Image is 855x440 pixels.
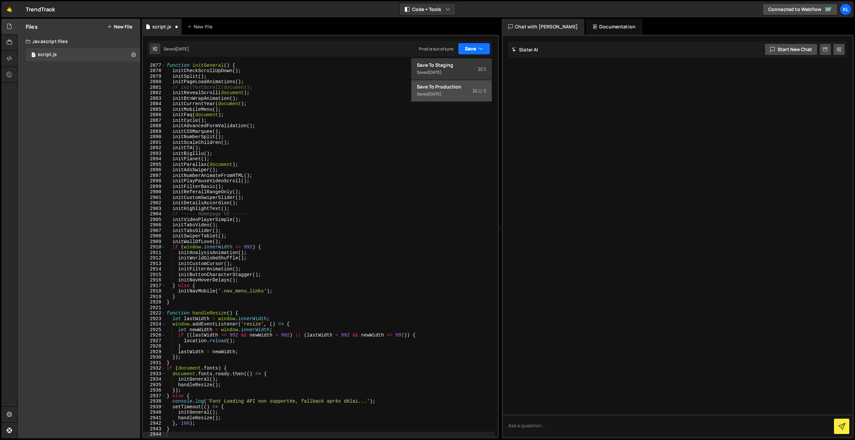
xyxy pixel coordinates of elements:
div: 2891 [143,140,166,146]
div: 2896 [143,167,166,173]
div: 2943 [143,426,166,432]
div: 2885 [143,107,166,113]
button: Save to ProductionS Saved[DATE] [411,80,492,102]
div: Save to Production [417,83,486,90]
div: 2938 [143,399,166,404]
a: 🤙 [1,1,18,17]
div: 2882 [143,90,166,96]
div: 2925 [143,327,166,333]
div: 2930 [143,355,166,360]
div: 2910 [143,244,166,250]
div: 2929 [143,349,166,355]
div: Save to Staging [417,62,486,68]
div: Prod is out of sync [419,46,454,52]
div: 2888 [143,123,166,129]
div: 2913 [143,261,166,267]
div: 2928 [143,344,166,349]
div: 2878 [143,68,166,74]
div: 2922 [143,310,166,316]
div: 2931 [143,360,166,366]
div: Saved [417,90,486,98]
button: Save [458,43,490,55]
div: 2909 [143,239,166,245]
div: 2933 [143,371,166,377]
div: 2932 [143,366,166,371]
span: S [473,87,486,94]
div: 2883 [143,96,166,101]
div: 2892 [143,145,166,151]
div: [DATE] [429,91,442,97]
div: 2934 [143,377,166,382]
a: Connected to Webflow [762,3,838,15]
button: Start new chat [764,43,818,55]
div: 2894 [143,156,166,162]
div: 2912 [143,255,166,261]
div: 2941 [143,415,166,421]
button: New File [107,24,132,29]
div: Code + Tools [411,58,492,102]
div: 2940 [143,410,166,415]
div: 2918 [143,288,166,294]
span: S [478,66,486,72]
div: script.js [38,52,57,58]
div: 2942 [143,421,166,426]
div: 2899 [143,184,166,190]
div: 13488/33842.js [26,48,140,61]
div: [DATE] [429,69,442,75]
div: 2902 [143,200,166,206]
div: TrendTrack [26,5,55,13]
div: Chat with [PERSON_NAME] [502,19,584,35]
div: 2905 [143,217,166,223]
div: [DATE] [176,46,189,52]
div: 2926 [143,333,166,338]
div: Saved [417,68,486,76]
div: 2903 [143,206,166,212]
a: Kl [840,3,852,15]
div: 2880 [143,79,166,85]
div: 2886 [143,112,166,118]
div: 2915 [143,272,166,278]
div: 2906 [143,222,166,228]
div: 2924 [143,321,166,327]
div: 2936 [143,388,166,393]
div: 2900 [143,189,166,195]
button: Code + Tools [399,3,456,15]
div: 2884 [143,101,166,107]
span: 1 [31,53,35,58]
div: 2939 [143,404,166,410]
div: script.js [152,23,171,30]
div: 2887 [143,118,166,124]
button: Save to StagingS Saved[DATE] [411,58,492,80]
div: 2921 [143,305,166,311]
div: 2893 [143,151,166,157]
div: 2944 [143,432,166,437]
div: 2908 [143,233,166,239]
div: 2935 [143,382,166,388]
div: 2897 [143,173,166,179]
div: Documentation [586,19,642,35]
div: 2919 [143,294,166,300]
div: 2901 [143,195,166,201]
div: 2895 [143,162,166,168]
div: 2914 [143,266,166,272]
div: 2920 [143,299,166,305]
div: 2881 [143,85,166,90]
div: Javascript files [18,35,140,48]
div: 2877 [143,63,166,68]
div: 2911 [143,250,166,256]
h2: Slater AI [512,46,538,53]
h2: Files [26,23,38,30]
div: Saved [164,46,189,52]
div: 2879 [143,74,166,79]
div: 2898 [143,178,166,184]
div: 2916 [143,277,166,283]
div: 2923 [143,316,166,322]
div: New File [187,23,215,30]
div: 2937 [143,393,166,399]
div: 2927 [143,338,166,344]
div: 2889 [143,129,166,135]
div: 2890 [143,134,166,140]
div: 2907 [143,228,166,234]
div: 2917 [143,283,166,289]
